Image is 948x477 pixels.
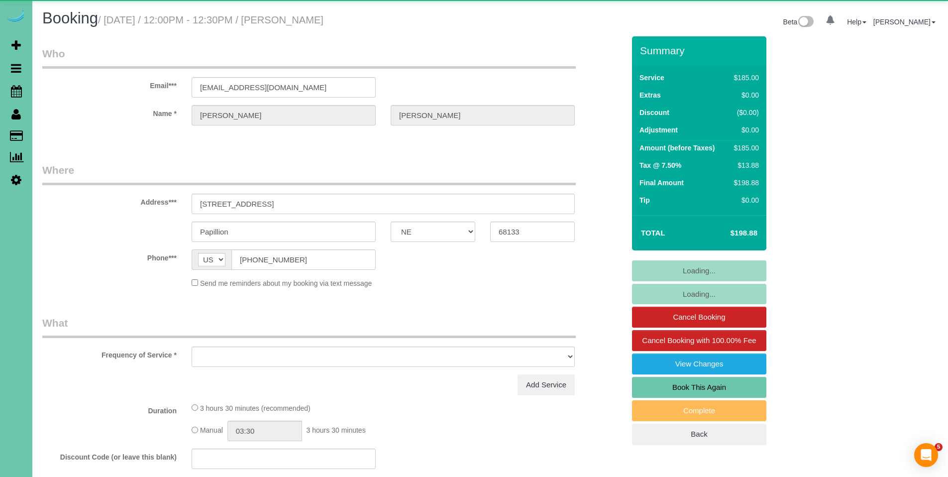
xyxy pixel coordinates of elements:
[639,195,650,205] label: Tip
[200,427,223,435] span: Manual
[873,18,936,26] a: [PERSON_NAME]
[632,307,766,328] a: Cancel Booking
[98,14,323,25] small: / [DATE] / 12:00PM - 12:30PM / [PERSON_NAME]
[730,73,759,83] div: $185.00
[914,443,938,467] div: Open Intercom Messenger
[639,143,715,153] label: Amount (before Taxes)
[632,424,766,445] a: Back
[35,402,184,416] label: Duration
[200,279,372,287] span: Send me reminders about my booking via text message
[730,195,759,205] div: $0.00
[730,125,759,135] div: $0.00
[847,18,866,26] a: Help
[6,10,26,24] img: Automaid Logo
[35,347,184,360] label: Frequency of Service *
[730,90,759,100] div: $0.00
[518,374,575,395] a: Add Service
[42,163,576,185] legend: Where
[642,336,756,345] span: Cancel Booking with 100.00% Fee
[701,229,757,238] h4: $198.88
[935,443,943,451] span: 5
[632,377,766,398] a: Book This Again
[783,18,814,26] a: Beta
[639,178,684,188] label: Final Amount
[639,125,678,135] label: Adjustment
[797,16,814,29] img: New interface
[35,105,184,119] label: Name *
[730,178,759,188] div: $198.88
[42,9,98,27] span: Booking
[730,143,759,153] div: $185.00
[632,354,766,374] a: View Changes
[200,404,311,412] span: 3 hours 30 minutes (recommended)
[639,108,669,118] label: Discount
[639,73,664,83] label: Service
[730,160,759,170] div: $13.88
[632,330,766,351] a: Cancel Booking with 100.00% Fee
[42,316,576,338] legend: What
[730,108,759,118] div: ($0.00)
[639,160,681,170] label: Tax @ 7.50%
[42,46,576,69] legend: Who
[641,229,665,237] strong: Total
[307,427,366,435] span: 3 hours 30 minutes
[35,449,184,462] label: Discount Code (or leave this blank)
[639,90,661,100] label: Extras
[640,45,761,56] h3: Summary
